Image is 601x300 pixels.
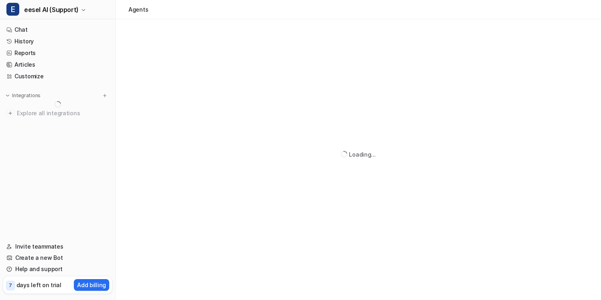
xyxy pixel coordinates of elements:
[3,59,112,70] a: Articles
[3,263,112,275] a: Help and support
[5,93,10,98] img: expand menu
[3,71,112,82] a: Customize
[349,150,375,159] div: Loading...
[9,282,12,289] p: 7
[3,252,112,263] a: Create a new Bot
[6,3,19,16] span: E
[6,109,14,117] img: explore all integrations
[16,281,61,289] p: days left on trial
[102,93,108,98] img: menu_add.svg
[3,47,112,59] a: Reports
[12,92,41,99] p: Integrations
[3,24,112,35] a: Chat
[77,281,106,289] p: Add billing
[24,4,79,15] span: eesel AI (Support)
[3,92,43,100] button: Integrations
[3,36,112,47] a: History
[3,241,112,252] a: Invite teammates
[3,108,112,119] a: Explore all integrations
[17,107,109,120] span: Explore all integrations
[128,5,148,14] div: Agents
[74,279,109,291] button: Add billing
